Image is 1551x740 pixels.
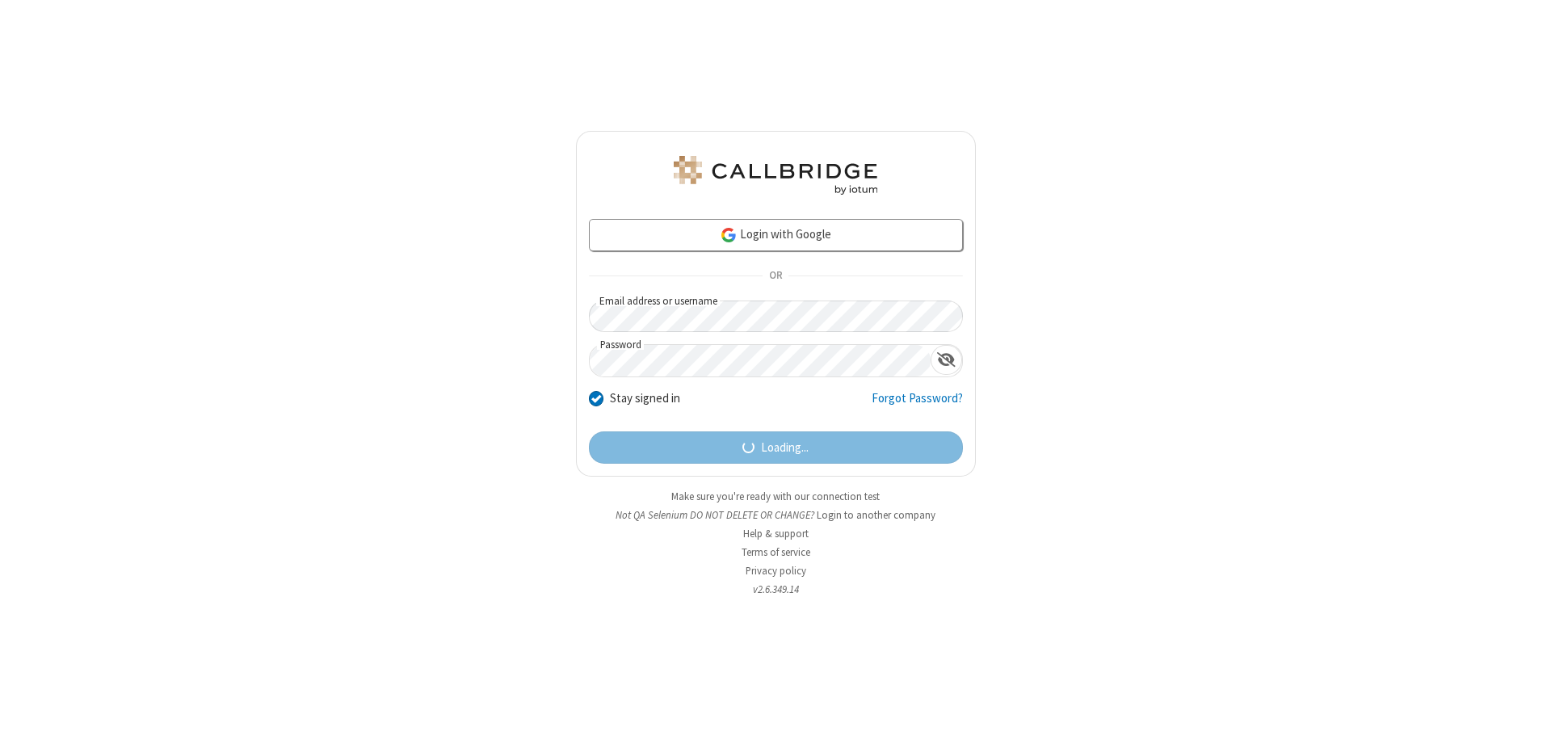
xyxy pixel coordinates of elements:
img: google-icon.png [720,226,738,244]
label: Stay signed in [610,389,680,408]
li: v2.6.349.14 [576,582,976,597]
input: Email address or username [589,301,963,332]
a: Forgot Password? [872,389,963,420]
span: OR [763,265,788,288]
img: QA Selenium DO NOT DELETE OR CHANGE [670,156,881,195]
a: Help & support [743,527,809,540]
li: Not QA Selenium DO NOT DELETE OR CHANGE? [576,507,976,523]
a: Privacy policy [746,564,806,578]
button: Login to another company [817,507,935,523]
button: Loading... [589,431,963,464]
a: Terms of service [742,545,810,559]
input: Password [590,345,931,376]
a: Login with Google [589,219,963,251]
span: Loading... [761,439,809,457]
a: Make sure you're ready with our connection test [671,490,880,503]
div: Show password [931,345,962,375]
